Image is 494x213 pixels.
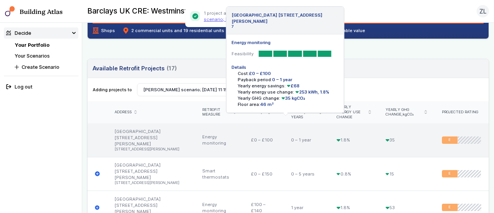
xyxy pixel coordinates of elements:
div: [GEOGRAPHIC_DATA] [STREET_ADDRESS][PERSON_NAME] [107,157,195,191]
li: Yearly GHG change: [238,95,339,101]
li: Floor area: [238,101,339,107]
span: ZL [479,7,487,16]
li: [STREET_ADDRESS][PERSON_NAME] [115,147,187,152]
span: 2 commercial units and 19 residential units [123,27,224,34]
div: Smart thermostats [195,157,244,191]
div: 0 – 1 year [284,123,329,157]
span: kgCO₂ [403,112,414,116]
a: Your Scenarios [15,53,50,59]
span: £0 – £100 [249,71,271,76]
span: 46 m² [260,102,274,107]
h5: Details [232,64,339,70]
li: Yearly energy use change: [238,89,339,95]
li: [STREET_ADDRESS][PERSON_NAME] [115,181,187,186]
div: 0 – 5 years [284,157,329,191]
span: (17) [167,64,177,73]
span: Address [115,110,132,115]
div: 35 [378,123,434,157]
span: £68 [286,83,299,89]
button: Log out [4,81,78,92]
span: E [448,171,451,176]
span: E [448,205,451,210]
div: 1.8% [329,123,378,157]
div: Projected rating [442,110,481,115]
span: 35 kgCO₂ [280,95,305,101]
span: Adding projects to [93,87,132,93]
span: E [448,138,451,143]
span: 0 – 1 year [272,77,292,82]
button: [PERSON_NAME] scenario; [DATE] 11:15 [137,83,241,96]
a: [PERSON_NAME] scenario; [DATE] 11:15 [204,10,279,22]
li: Cost: [238,70,339,77]
div: Energy monitoring [195,123,244,157]
li: Yearly energy savings: [238,83,339,89]
img: main-0bbd2752.svg [5,6,15,16]
a: Your Portfolio [15,42,49,48]
button: ZL [477,5,489,17]
div: 15 [378,157,434,191]
p: 1 project added to scenario. [204,10,296,22]
div: £0 – £100 [244,123,284,157]
span: Shops [93,27,115,34]
span: 253 kWh, 1.8% [294,89,329,95]
li: Payback period: [238,77,339,83]
span: Retrofit measure [202,107,231,118]
div: £0 – £150 [244,157,284,191]
div: 0.8% [329,157,378,191]
summary: Decide [4,27,78,39]
div: Decide [6,29,31,37]
span: Yearly GHG change, [386,107,422,118]
button: Create Scenario [12,61,78,73]
div: [GEOGRAPHIC_DATA] [STREET_ADDRESS][PERSON_NAME] [107,123,195,157]
h2: Barclays UK CRE: Westminster Demo Properties [87,6,255,16]
span: Yearly energy use change [337,105,366,119]
h3: Available Retrofit Projects [93,64,177,73]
